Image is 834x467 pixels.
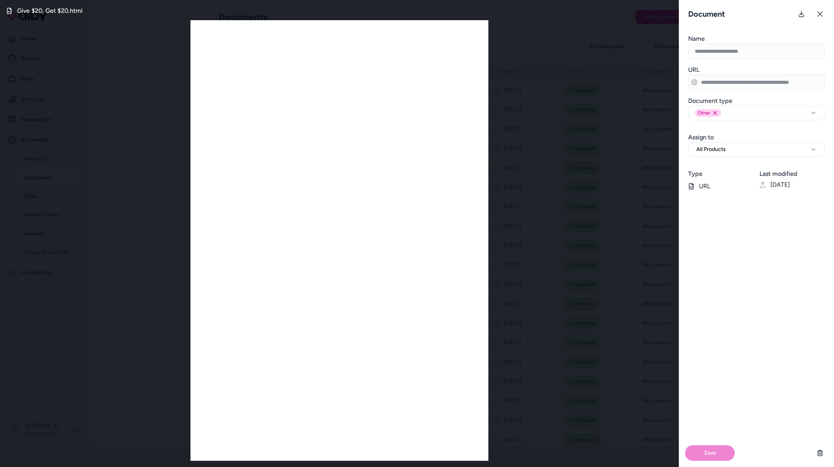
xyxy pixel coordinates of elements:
[688,65,825,75] h3: URL
[688,96,825,106] h3: Document type
[760,169,825,179] h3: Last modified
[695,109,721,117] div: Other
[688,169,753,179] h3: Type
[770,180,790,189] span: [DATE]
[688,182,753,191] p: URL
[688,34,825,43] h3: Name
[688,106,825,120] button: OtherRemove other option
[685,9,728,19] h3: Document
[696,146,726,153] span: All Products
[712,110,718,116] button: Remove other option
[17,6,83,16] h3: Give $20, Get $20.html
[688,134,714,141] label: Assign to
